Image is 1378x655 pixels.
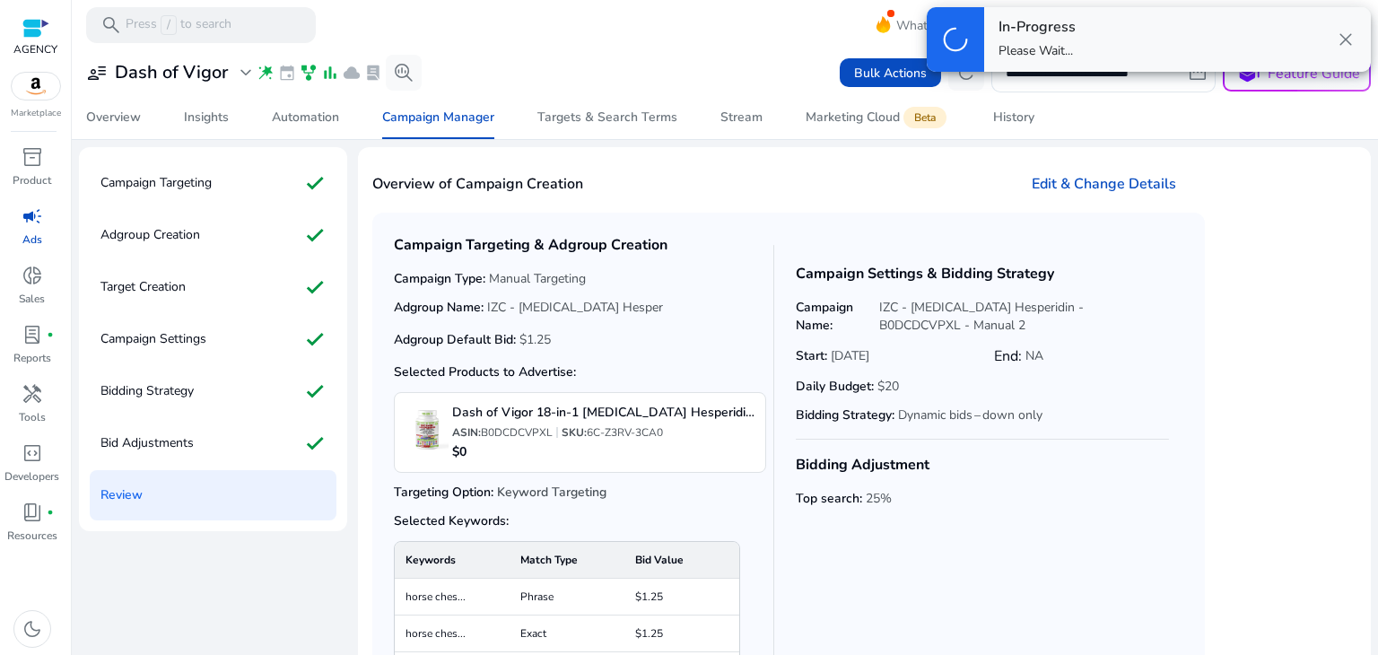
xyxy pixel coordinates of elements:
[235,62,257,83] span: expand_more
[796,454,929,476] h3: Bidding Adjustment
[481,425,553,440] span: B0DCDCVPXL
[126,15,231,35] p: Press to search
[343,64,361,82] span: cloud
[47,331,54,338] span: fiber_manual_record
[47,509,54,516] span: fiber_manual_record
[796,263,1169,284] h3: Campaign Settings & Bidding Strategy
[406,589,499,604] p: horse ches...
[13,172,51,188] p: Product
[635,626,728,641] p: $1.25
[86,111,141,124] div: Overview
[489,270,586,288] p: Manual Targeting
[22,383,43,405] span: handyman
[796,378,1169,396] span: Daily Budget:
[382,111,494,124] div: Campaign Manager
[866,490,892,508] p: 25%
[19,291,45,307] p: Sales
[100,221,200,249] p: Adgroup Creation
[278,64,296,82] span: event
[304,429,326,458] mat-icon: check
[635,589,728,604] p: $1.25
[100,14,122,36] span: search
[19,409,46,425] p: Tools
[304,273,326,301] mat-icon: check
[100,429,194,458] p: Bid Adjustments
[452,443,755,461] p: $0
[372,173,583,195] h3: Overview of Campaign Creation
[520,589,614,604] p: Phrase
[452,425,553,440] p: ASIN:
[497,484,606,502] p: Keyword Targeting
[1025,347,1043,365] p: NA
[937,21,973,57] span: progress_activity
[13,41,57,57] p: AGENCY
[840,58,941,87] button: Bulk Actions
[994,345,1043,367] span: End:
[806,110,950,125] div: Marketing Cloud
[304,169,326,197] mat-icon: check
[272,111,339,124] div: Automation
[100,377,194,406] p: Bidding Strategy
[487,299,663,317] p: IZC - [MEDICAL_DATA] Hesper
[304,221,326,249] mat-icon: check
[520,626,614,641] p: Exact
[796,406,1169,424] span: Bidding Strategy:
[386,55,422,91] button: search_insights
[879,299,1169,335] p: IZC - [MEDICAL_DATA] Hesperidin - B0DCDCVPXL - Manual 2
[321,64,339,82] span: bar_chart
[854,64,927,83] span: Bulk Actions
[22,265,43,286] span: donut_small
[796,490,929,508] span: Top search:
[537,111,677,124] div: Targets & Search Terms
[22,231,42,248] p: Ads
[393,62,414,83] span: search_insights
[22,205,43,227] span: campaign
[22,502,43,523] span: book_4
[394,234,767,256] h3: Campaign Targeting & Adgroup Creation
[999,19,1076,36] h4: In-Progress
[304,325,326,354] mat-icon: check
[100,169,212,197] p: Campaign Targeting
[304,377,326,406] mat-icon: check
[100,325,206,354] p: Campaign Settings
[86,62,108,83] span: user_attributes
[452,404,755,422] h4: Dash of Vigor 18-in-1 [MEDICAL_DATA] Hesperidin Supplement, Quercetin with [MEDICAL_DATA], Zinc, ...
[7,528,57,544] p: Resources
[519,331,551,349] p: $1.25
[877,378,899,396] p: $20
[115,62,228,83] h3: Dash of Vigor
[184,111,229,124] div: Insights
[520,553,614,567] p: Match Type
[394,331,551,349] span: Adgroup Default Bid:
[1032,173,1176,195] h3: Edit & Change Details
[11,107,61,120] p: Marketplace
[796,347,869,365] span: Start:
[406,626,499,641] p: horse ches...
[257,64,275,82] span: wand_stars
[562,425,663,440] p: SKU:
[993,111,1034,124] div: History
[12,73,60,100] img: amazon.svg
[1335,29,1356,50] span: close
[406,553,499,567] p: Keywords
[394,512,767,530] span: Selected Keywords:
[896,10,966,41] span: What's New
[394,363,767,381] h4: Selected Products to Advertise:
[100,481,143,510] p: Review
[999,42,1076,60] p: Please Wait...
[394,484,767,502] span: Targeting Option:
[364,64,382,82] span: lab_profile
[300,64,318,82] span: family_history
[22,146,43,168] span: inventory_2
[4,468,59,485] p: Developers
[955,62,977,83] span: refresh
[903,107,946,128] span: Beta
[1234,60,1260,86] span: school
[22,618,43,640] span: dark_mode
[796,299,1169,335] span: Campaign Name:
[100,273,186,301] p: Target Creation
[720,111,763,124] div: Stream
[161,15,177,35] span: /
[22,324,43,345] span: lab_profile
[22,442,43,464] span: code_blocks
